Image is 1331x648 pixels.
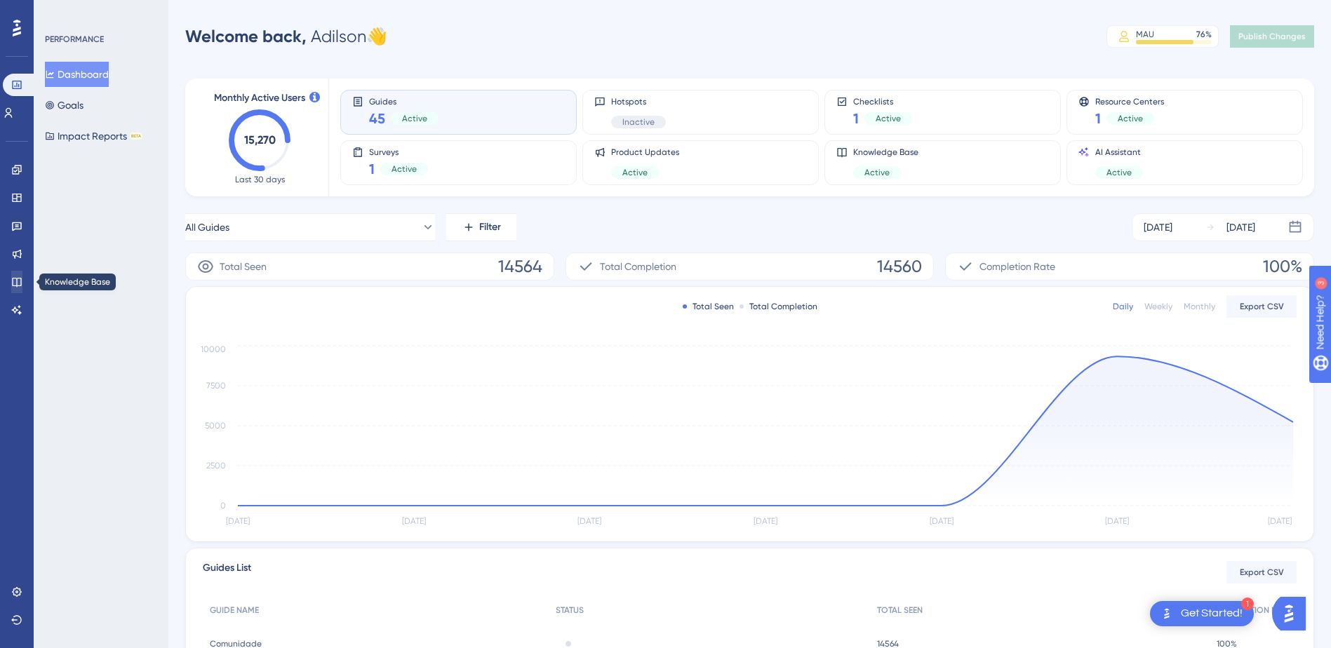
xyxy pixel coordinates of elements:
[206,381,226,391] tspan: 7500
[369,159,375,179] span: 1
[754,516,777,526] tspan: [DATE]
[877,605,923,616] span: TOTAL SEEN
[244,133,276,147] text: 15,270
[479,219,501,236] span: Filter
[1095,147,1143,158] span: AI Assistant
[683,301,734,312] div: Total Seen
[1196,29,1212,40] div: 76 %
[611,96,666,107] span: Hotspots
[876,113,901,124] span: Active
[577,516,601,526] tspan: [DATE]
[556,605,584,616] span: STATUS
[1113,301,1133,312] div: Daily
[210,605,259,616] span: GUIDE NAME
[1158,605,1175,622] img: launcher-image-alternative-text
[446,213,516,241] button: Filter
[1226,561,1297,583] button: Export CSV
[1118,113,1143,124] span: Active
[45,93,83,118] button: Goals
[130,133,142,140] div: BETA
[1272,593,1314,635] iframe: UserGuiding AI Assistant Launcher
[1150,601,1254,626] div: Open Get Started! checklist, remaining modules: 1
[1238,31,1306,42] span: Publish Changes
[214,90,305,107] span: Monthly Active Users
[185,213,435,241] button: All Guides
[1144,301,1172,312] div: Weekly
[1263,255,1302,278] span: 100%
[1241,598,1254,610] div: 1
[369,147,428,156] span: Surveys
[1240,301,1284,312] span: Export CSV
[1095,96,1164,106] span: Resource Centers
[853,109,859,128] span: 1
[185,26,307,46] span: Welcome back,
[45,34,104,45] div: PERFORMANCE
[853,96,912,106] span: Checklists
[1105,516,1129,526] tspan: [DATE]
[98,7,102,18] div: 3
[622,116,655,128] span: Inactive
[1230,25,1314,48] button: Publish Changes
[205,421,226,431] tspan: 5000
[1144,219,1172,236] div: [DATE]
[1184,301,1215,312] div: Monthly
[45,62,109,87] button: Dashboard
[185,25,387,48] div: Adilson 👋
[1136,29,1154,40] div: MAU
[600,258,676,275] span: Total Completion
[1268,516,1292,526] tspan: [DATE]
[185,219,229,236] span: All Guides
[853,147,918,158] span: Knowledge Base
[203,560,251,585] span: Guides List
[498,255,542,278] span: 14564
[740,301,817,312] div: Total Completion
[1106,167,1132,178] span: Active
[877,255,922,278] span: 14560
[864,167,890,178] span: Active
[220,258,267,275] span: Total Seen
[369,109,385,128] span: 45
[235,174,285,185] span: Last 30 days
[402,113,427,124] span: Active
[369,96,439,106] span: Guides
[1226,219,1255,236] div: [DATE]
[930,516,954,526] tspan: [DATE]
[1095,109,1101,128] span: 1
[979,258,1055,275] span: Completion Rate
[201,344,226,354] tspan: 10000
[45,123,142,149] button: Impact ReportsBETA
[33,4,88,20] span: Need Help?
[226,516,250,526] tspan: [DATE]
[392,163,417,175] span: Active
[1181,606,1243,621] div: Get Started!
[220,501,226,511] tspan: 0
[611,147,679,158] span: Product Updates
[1240,567,1284,578] span: Export CSV
[206,461,226,471] tspan: 2500
[622,167,648,178] span: Active
[402,516,426,526] tspan: [DATE]
[1226,295,1297,318] button: Export CSV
